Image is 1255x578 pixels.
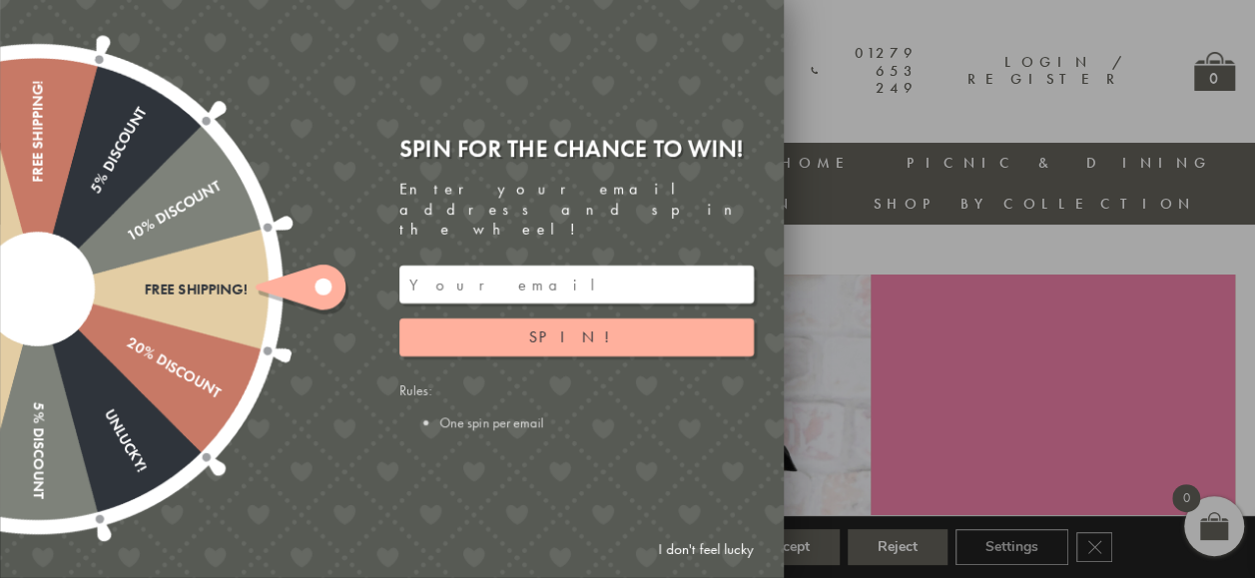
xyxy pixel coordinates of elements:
div: Rules: [399,381,754,431]
input: Your email [399,266,754,303]
div: Enter your email address and spin the wheel! [399,179,754,241]
div: 5% Discount [30,103,150,292]
div: Unlucky! [30,285,150,474]
a: I don't feel lucky [648,531,764,568]
div: 5% Discount [29,289,46,499]
div: 10% Discount [33,177,223,296]
div: 20% Discount [33,282,223,401]
li: One spin per email [439,413,754,431]
span: Spin! [529,326,624,347]
button: Spin! [399,318,754,356]
div: Spin for the chance to win! [399,133,754,164]
div: Free shipping! [29,80,46,289]
div: Free shipping! [38,281,248,297]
